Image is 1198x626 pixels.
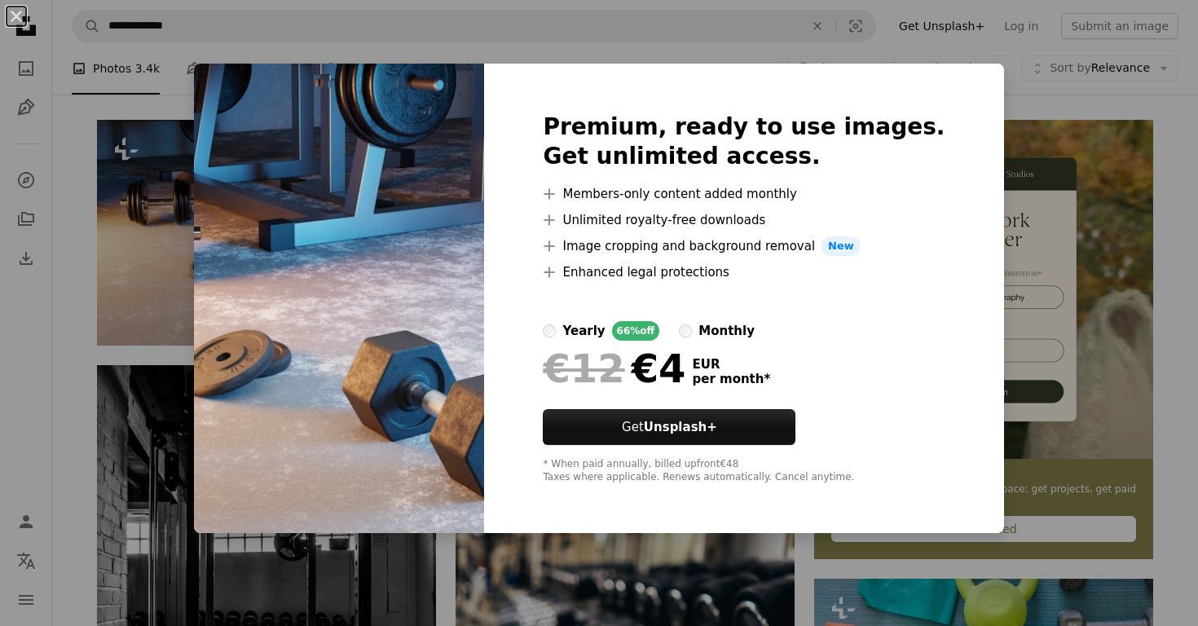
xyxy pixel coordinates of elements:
span: per month * [692,372,770,386]
li: Image cropping and background removal [543,236,945,256]
span: €12 [543,347,624,390]
h2: Premium, ready to use images. Get unlimited access. [543,112,945,171]
span: EUR [692,357,770,372]
li: Enhanced legal protections [543,262,945,282]
div: yearly [562,321,605,341]
li: Unlimited royalty-free downloads [543,210,945,230]
img: premium_photo-1671631630555-1cb3ffa7dfe6 [194,64,484,533]
input: monthly [679,324,692,337]
li: Members-only content added monthly [543,184,945,204]
div: 66% off [612,321,660,341]
div: monthly [698,321,755,341]
div: * When paid annually, billed upfront €48 Taxes where applicable. Renews automatically. Cancel any... [543,458,945,484]
button: GetUnsplash+ [543,409,795,445]
span: New [821,236,861,256]
input: yearly66%off [543,324,556,337]
div: €4 [543,347,685,390]
strong: Unsplash+ [644,420,717,434]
